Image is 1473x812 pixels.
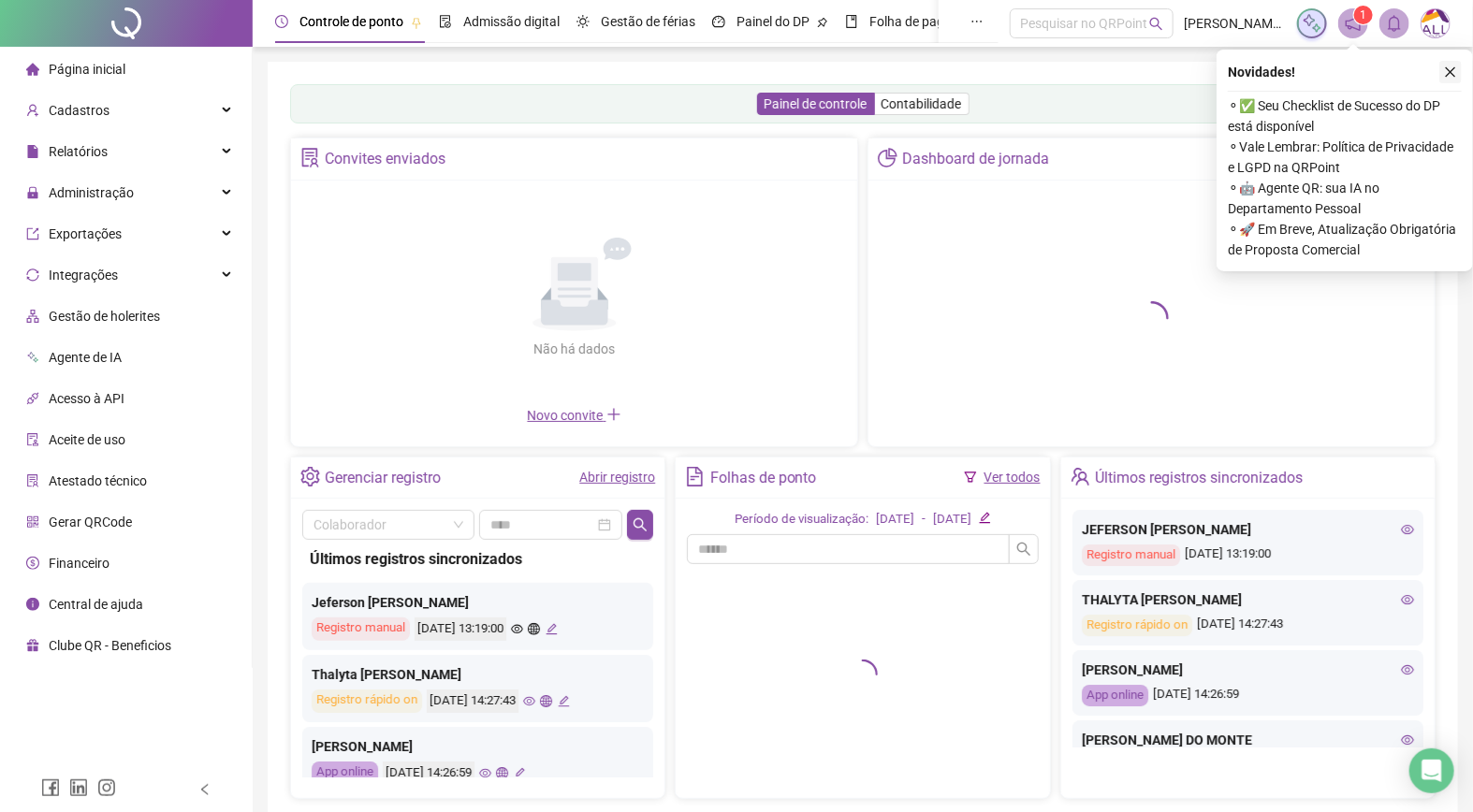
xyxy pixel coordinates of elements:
[26,392,39,405] span: api
[198,783,211,796] span: left
[878,148,897,167] span: pie-chart
[26,268,39,282] span: sync
[439,15,452,28] span: file-done
[845,15,858,28] span: book
[876,510,914,529] div: [DATE]
[463,14,560,29] span: Admissão digital
[49,309,160,324] span: Gestão de holerites
[383,761,474,785] div: [DATE] 14:26:59
[49,432,125,447] span: Aceite de uso
[882,96,962,111] span: Contabilidade
[736,14,809,29] span: Painel do DP
[922,510,926,529] div: -
[514,767,526,779] span: edit
[1361,8,1367,22] span: 1
[540,695,552,707] span: global
[633,517,648,532] span: search
[496,767,508,779] span: global
[97,778,116,797] span: instagram
[1444,65,1457,79] span: close
[1082,544,1414,566] div: [DATE] 13:19:00
[979,512,991,524] span: edit
[1185,13,1286,34] span: [PERSON_NAME] - ALLREDE
[49,103,109,118] span: Cadastros
[1302,13,1322,34] img: sparkle-icon.fc2bf0ac1784a2077858766a79e2daf3.svg
[26,186,39,199] span: lock
[299,14,403,29] span: Controle de ponto
[26,474,39,487] span: solution
[528,623,540,635] span: global
[489,339,661,359] div: Não há dados
[26,104,39,117] span: user-add
[1409,748,1454,793] div: Open Intercom Messenger
[1401,733,1414,747] span: eye
[49,515,132,529] span: Gerar QRCode
[26,433,39,446] span: audit
[49,268,118,283] span: Integrações
[325,462,441,494] div: Gerenciar registro
[49,185,134,200] span: Administração
[415,617,506,641] div: [DATE] 13:19:00
[312,617,410,641] div: Registro manual
[848,660,878,689] span: loading
[427,689,518,713] div: [DATE] 14:27:43
[606,407,621,422] span: plus
[685,467,705,486] span: file-text
[1082,730,1414,750] div: [PERSON_NAME] DO MONTE
[1401,523,1414,536] span: eye
[300,148,320,167] span: solution
[964,471,977,484] span: filter
[26,639,39,652] span: gift
[325,143,445,175] div: Convites enviados
[1228,137,1462,178] span: ⚬ Vale Lembrar: Política de Privacidade e LGPD na QRPoint
[710,462,817,494] div: Folhas de ponto
[1135,301,1169,335] span: loading
[1401,593,1414,606] span: eye
[49,144,108,159] span: Relatórios
[49,638,171,653] span: Clube QR - Beneficios
[49,597,143,612] span: Central de ajuda
[479,767,491,779] span: eye
[601,14,695,29] span: Gestão de férias
[26,227,39,240] span: export
[735,510,868,529] div: Período de visualização:
[1082,615,1414,636] div: [DATE] 14:27:43
[26,598,39,611] span: info-circle
[49,226,122,241] span: Exportações
[69,778,88,797] span: linkedin
[712,15,725,28] span: dashboard
[765,96,868,111] span: Painel de controle
[1345,15,1362,32] span: notification
[49,350,122,365] span: Agente de IA
[1082,519,1414,540] div: JEFERSON [PERSON_NAME]
[579,470,655,485] a: Abrir registro
[26,145,39,158] span: file
[49,473,147,488] span: Atestado técnico
[26,557,39,570] span: dollar
[1095,462,1303,494] div: Últimos registros sincronizados
[26,310,39,323] span: apartment
[1082,685,1148,706] div: App online
[26,63,39,76] span: home
[26,515,39,529] span: qrcode
[49,391,124,406] span: Acesso à API
[558,695,570,707] span: edit
[1082,685,1414,706] div: [DATE] 14:26:59
[1354,6,1373,24] sup: 1
[933,510,971,529] div: [DATE]
[984,470,1041,485] a: Ver todos
[1016,542,1031,557] span: search
[1082,615,1192,636] div: Registro rápido on
[310,547,646,571] div: Últimos registros sincronizados
[902,143,1049,175] div: Dashboard de jornada
[1082,544,1180,566] div: Registro manual
[817,17,828,28] span: pushpin
[49,556,109,571] span: Financeiro
[300,467,320,486] span: setting
[312,592,644,613] div: Jeferson [PERSON_NAME]
[1422,9,1450,37] img: 75003
[1228,178,1462,219] span: ⚬ 🤖 Agente QR: sua IA no Departamento Pessoal
[41,778,60,797] span: facebook
[528,408,621,423] span: Novo convite
[312,689,422,713] div: Registro rápido on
